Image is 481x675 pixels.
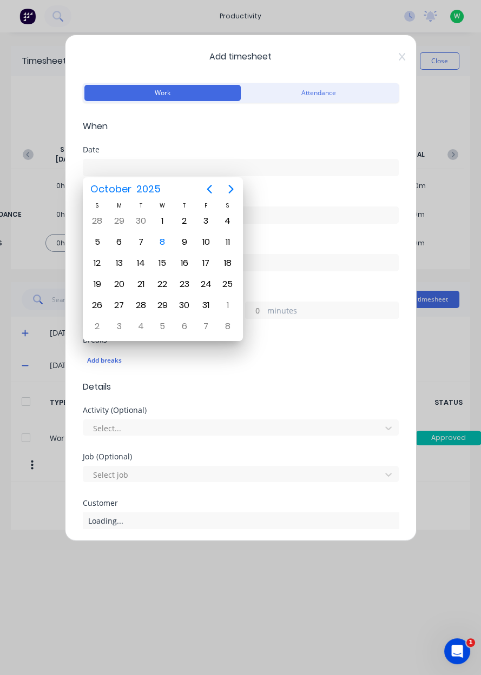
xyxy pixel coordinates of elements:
div: Tuesday, October 28, 2025 [133,297,149,313]
div: Friday, October 24, 2025 [198,276,214,292]
div: Saturday, November 8, 2025 [220,318,236,335]
span: When [83,120,399,133]
div: Breaks [83,336,399,344]
button: October2025 [84,179,168,199]
div: Thursday, October 2, 2025 [176,213,193,229]
div: Date [83,146,399,153]
div: Saturday, October 11, 2025 [220,234,236,250]
button: Work [84,85,241,101]
button: Previous page [199,178,220,200]
div: Thursday, November 6, 2025 [176,318,193,335]
div: Tuesday, October 14, 2025 [133,255,149,271]
div: Monday, October 20, 2025 [111,276,127,292]
div: Activity (Optional) [83,406,399,414]
div: Wednesday, October 15, 2025 [154,255,170,271]
div: S [217,201,239,210]
div: S [87,201,108,210]
input: 0 [246,302,265,318]
div: T [173,201,195,210]
div: Saturday, November 1, 2025 [220,297,236,313]
div: Monday, September 29, 2025 [111,213,127,229]
span: 2025 [134,179,163,199]
div: Monday, October 13, 2025 [111,255,127,271]
div: Saturday, October 25, 2025 [220,276,236,292]
div: Loading... [83,512,399,529]
div: Customer [83,499,399,507]
div: F [195,201,217,210]
div: Sunday, November 2, 2025 [89,318,106,335]
div: Friday, October 31, 2025 [198,297,214,313]
div: Wednesday, October 22, 2025 [154,276,170,292]
span: 1 [466,638,475,647]
div: Today, Wednesday, October 8, 2025 [154,234,170,250]
div: W [151,201,173,210]
div: Monday, November 3, 2025 [111,318,127,335]
div: Monday, October 27, 2025 [111,297,127,313]
div: Sunday, October 19, 2025 [89,276,106,292]
iframe: Intercom live chat [444,638,470,664]
div: Sunday, October 12, 2025 [89,255,106,271]
div: Thursday, October 9, 2025 [176,234,193,250]
button: Attendance [241,85,397,101]
div: Wednesday, October 1, 2025 [154,213,170,229]
div: Saturday, October 4, 2025 [220,213,236,229]
div: Tuesday, September 30, 2025 [133,213,149,229]
div: T [130,201,151,210]
div: Saturday, October 18, 2025 [220,255,236,271]
label: minutes [267,305,398,318]
div: Thursday, October 16, 2025 [176,255,193,271]
div: Wednesday, November 5, 2025 [154,318,170,335]
div: Thursday, October 30, 2025 [176,297,193,313]
div: Thursday, October 23, 2025 [176,276,193,292]
div: Friday, October 3, 2025 [198,213,214,229]
span: October [88,179,134,199]
div: Sunday, September 28, 2025 [89,213,106,229]
div: Job (Optional) [83,453,399,460]
div: Monday, October 6, 2025 [111,234,127,250]
div: Add breaks [87,353,394,367]
div: Tuesday, November 4, 2025 [133,318,149,335]
div: M [108,201,130,210]
button: Next page [220,178,242,200]
div: Friday, October 17, 2025 [198,255,214,271]
div: Friday, November 7, 2025 [198,318,214,335]
div: Sunday, October 5, 2025 [89,234,106,250]
span: Details [83,380,399,393]
div: Tuesday, October 21, 2025 [133,276,149,292]
div: Tuesday, October 7, 2025 [133,234,149,250]
div: Friday, October 10, 2025 [198,234,214,250]
span: Add timesheet [83,50,399,63]
div: Wednesday, October 29, 2025 [154,297,170,313]
div: Sunday, October 26, 2025 [89,297,106,313]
